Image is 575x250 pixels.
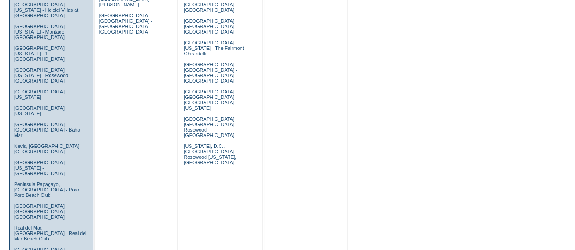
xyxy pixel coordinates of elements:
[184,62,237,83] a: [GEOGRAPHIC_DATA], [GEOGRAPHIC_DATA] - [GEOGRAPHIC_DATA] [GEOGRAPHIC_DATA]
[184,143,237,165] a: [US_STATE], D.C., [GEOGRAPHIC_DATA] - Rosewood [US_STATE], [GEOGRAPHIC_DATA]
[184,40,244,56] a: [GEOGRAPHIC_DATA], [US_STATE] - The Fairmont Ghirardelli
[99,13,152,34] a: [GEOGRAPHIC_DATA], [GEOGRAPHIC_DATA] - [GEOGRAPHIC_DATA] [GEOGRAPHIC_DATA]
[184,2,235,13] a: [GEOGRAPHIC_DATA], [GEOGRAPHIC_DATA]
[14,181,79,198] a: Peninsula Papagayo, [GEOGRAPHIC_DATA] - Poro Poro Beach Club
[14,225,87,241] a: Real del Mar, [GEOGRAPHIC_DATA] - Real del Mar Beach Club
[14,143,82,154] a: Nevis, [GEOGRAPHIC_DATA] - [GEOGRAPHIC_DATA]
[14,203,67,220] a: [GEOGRAPHIC_DATA], [GEOGRAPHIC_DATA] - [GEOGRAPHIC_DATA]
[184,89,237,111] a: [GEOGRAPHIC_DATA], [GEOGRAPHIC_DATA] - [GEOGRAPHIC_DATA] [US_STATE]
[14,122,80,138] a: [GEOGRAPHIC_DATA], [GEOGRAPHIC_DATA] - Baha Mar
[14,45,66,62] a: [GEOGRAPHIC_DATA], [US_STATE] - 1 [GEOGRAPHIC_DATA]
[14,160,66,176] a: [GEOGRAPHIC_DATA], [US_STATE] - [GEOGRAPHIC_DATA]
[14,67,68,83] a: [GEOGRAPHIC_DATA], [US_STATE] - Rosewood [GEOGRAPHIC_DATA]
[184,116,237,138] a: [GEOGRAPHIC_DATA], [GEOGRAPHIC_DATA] - Rosewood [GEOGRAPHIC_DATA]
[184,18,237,34] a: [GEOGRAPHIC_DATA], [GEOGRAPHIC_DATA] - [GEOGRAPHIC_DATA]
[14,105,66,116] a: [GEOGRAPHIC_DATA], [US_STATE]
[14,89,66,100] a: [GEOGRAPHIC_DATA], [US_STATE]
[14,24,66,40] a: [GEOGRAPHIC_DATA], [US_STATE] - Montage [GEOGRAPHIC_DATA]
[14,2,78,18] a: [GEOGRAPHIC_DATA], [US_STATE] - Ho'olei Villas at [GEOGRAPHIC_DATA]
